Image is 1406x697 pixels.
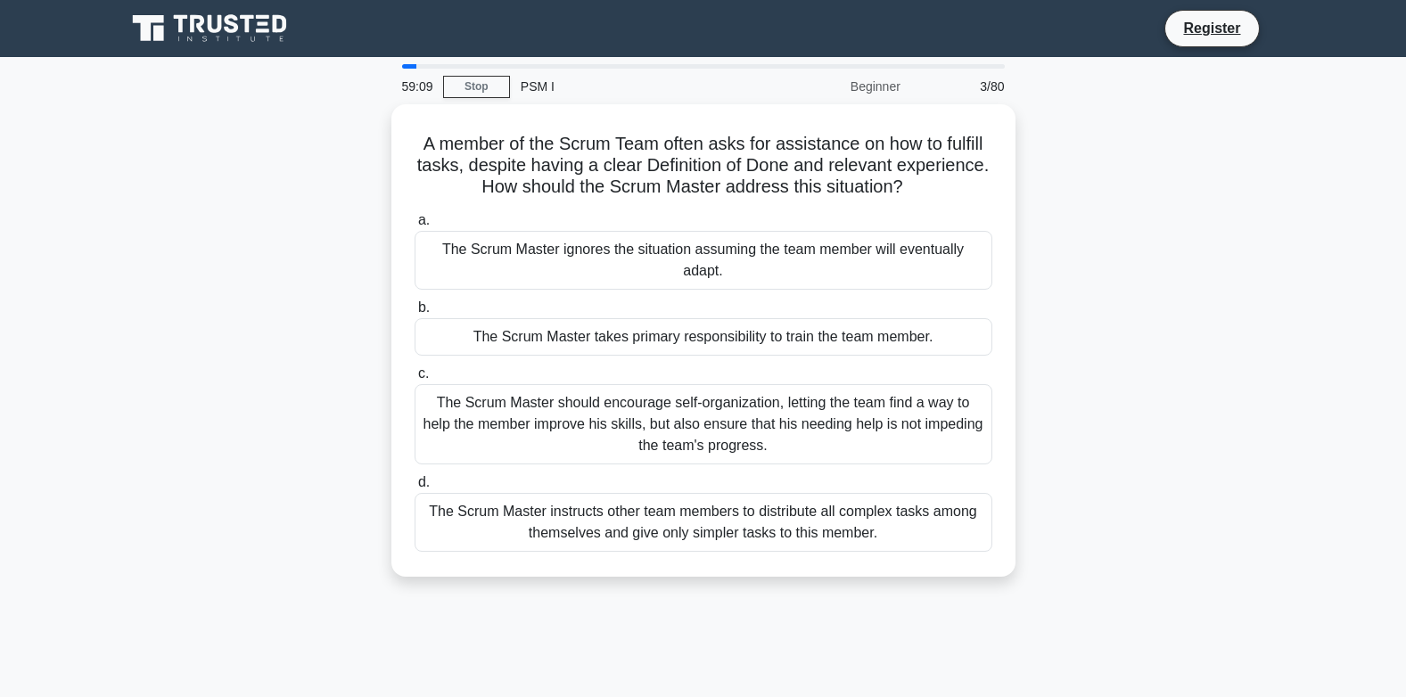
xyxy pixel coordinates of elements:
[443,76,510,98] a: Stop
[510,69,755,104] div: PSM I
[415,384,992,464] div: The Scrum Master should encourage self-organization, letting the team find a way to help the memb...
[415,231,992,290] div: The Scrum Master ignores the situation assuming the team member will eventually adapt.
[755,69,911,104] div: Beginner
[415,493,992,552] div: The Scrum Master instructs other team members to distribute all complex tasks among themselves an...
[418,212,430,227] span: a.
[415,318,992,356] div: The Scrum Master takes primary responsibility to train the team member.
[1172,17,1251,39] a: Register
[418,474,430,489] span: d.
[418,365,429,381] span: c.
[391,69,443,104] div: 59:09
[413,133,994,199] h5: A member of the Scrum Team often asks for assistance on how to fulfill tasks, despite having a cl...
[418,299,430,315] span: b.
[911,69,1015,104] div: 3/80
